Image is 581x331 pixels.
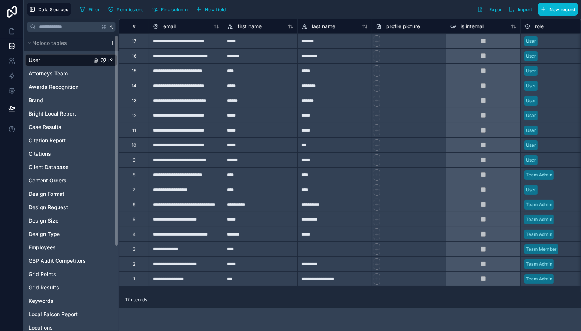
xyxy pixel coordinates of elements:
[193,4,229,15] button: New field
[105,4,149,15] a: Permissions
[133,202,135,208] div: 6
[29,297,54,305] span: Keywords
[133,157,135,163] div: 9
[132,68,136,74] div: 15
[526,157,536,163] div: User
[526,53,536,59] div: User
[526,112,536,119] div: User
[526,186,536,193] div: User
[29,270,56,278] span: Grid Points
[109,24,114,29] span: K
[526,97,536,104] div: User
[38,7,68,12] span: Data Sources
[29,110,76,117] span: Bright Local Report
[132,113,136,119] div: 12
[205,7,226,12] span: New field
[29,150,51,158] span: Citations
[25,201,117,213] div: Design Request
[105,4,146,15] button: Permissions
[518,7,532,12] span: Import
[29,83,78,91] span: Awards Recognition
[133,246,135,252] div: 3
[29,123,61,131] span: Case Results
[25,228,117,240] div: Design Type
[526,68,536,74] div: User
[549,7,575,12] span: New record
[29,56,40,64] span: User
[132,98,136,104] div: 13
[386,23,420,30] span: profile picture
[25,188,117,200] div: Design Format
[29,97,43,104] span: Brand
[538,3,578,16] button: New record
[29,204,68,211] span: Design Request
[25,38,107,48] button: Noloco tables
[132,127,136,133] div: 11
[29,190,64,198] span: Design Format
[526,231,552,238] div: Team Admin
[149,4,190,15] button: Find column
[29,137,66,144] span: Citation Report
[526,172,552,178] div: Team Admin
[133,172,135,178] div: 8
[29,70,68,77] span: Attorneys Team
[526,142,536,149] div: User
[25,108,117,120] div: Bright Local Report
[506,3,535,16] button: Import
[25,175,117,186] div: Content Orders
[29,163,68,171] span: Client Database
[32,39,67,47] span: Noloco tables
[25,54,117,66] div: User
[535,23,544,30] span: role
[526,261,552,267] div: Team Admin
[29,217,58,224] span: Design Size
[526,216,552,223] div: Team Admin
[25,94,117,106] div: Brand
[125,297,147,303] span: 17 records
[312,23,335,30] span: last name
[526,201,552,208] div: Team Admin
[526,276,552,282] div: Team Admin
[461,23,484,30] span: is internal
[526,127,536,134] div: User
[25,241,117,253] div: Employees
[25,134,117,146] div: Citation Report
[132,83,136,89] div: 14
[526,38,536,45] div: User
[29,284,59,291] span: Grid Results
[132,53,136,59] div: 16
[132,142,136,148] div: 10
[489,7,504,12] span: Export
[25,121,117,133] div: Case Results
[25,81,117,93] div: Awards Recognition
[133,261,135,267] div: 2
[526,82,536,89] div: User
[132,38,136,44] div: 17
[27,3,71,16] button: Data Sources
[29,244,56,251] span: Employees
[238,23,262,30] span: first name
[25,308,117,320] div: Local Falcon Report
[77,4,103,15] button: Filter
[25,215,117,227] div: Design Size
[29,257,86,265] span: GBP Audit Competitors
[125,23,143,29] div: #
[25,161,117,173] div: Client Database
[29,230,60,238] span: Design Type
[25,68,117,79] div: Attorneys Team
[161,7,188,12] span: Find column
[133,187,135,193] div: 7
[475,3,506,16] button: Export
[88,7,100,12] span: Filter
[526,246,557,253] div: Team Member
[29,311,78,318] span: Local Falcon Report
[133,217,135,223] div: 5
[25,148,117,160] div: Citations
[133,231,136,237] div: 4
[24,35,119,331] div: scrollable content
[25,255,117,267] div: GBP Audit Competitors
[163,23,176,30] span: email
[25,268,117,280] div: Grid Points
[25,282,117,293] div: Grid Results
[535,3,578,16] a: New record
